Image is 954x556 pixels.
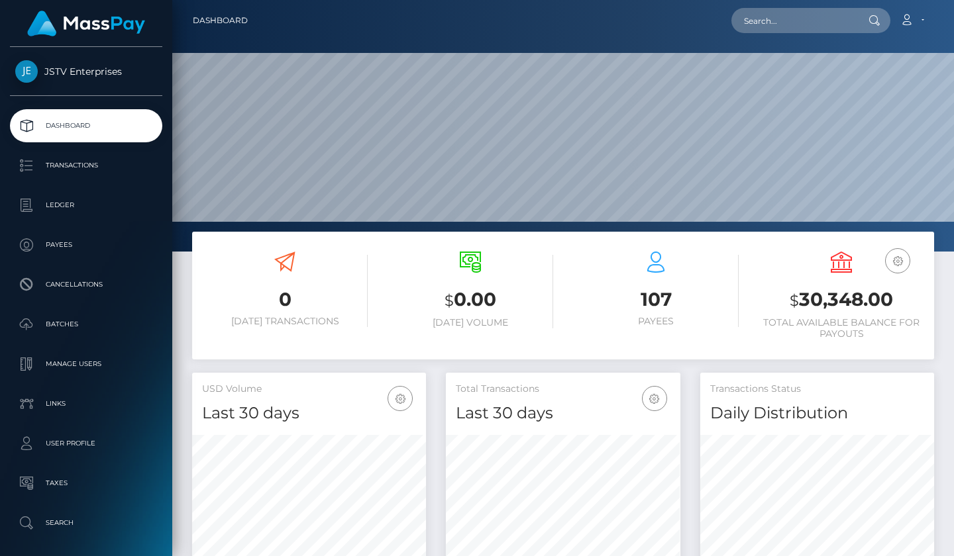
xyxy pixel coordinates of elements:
[15,394,157,414] p: Links
[15,473,157,493] p: Taxes
[10,189,162,222] a: Ledger
[759,287,924,314] h3: 30,348.00
[759,317,924,340] h6: Total Available Balance for Payouts
[10,66,162,77] span: JSTV Enterprises
[10,427,162,460] a: User Profile
[10,268,162,301] a: Cancellations
[15,60,38,83] img: JSTV Enterprises
[790,291,799,310] small: $
[10,387,162,420] a: Links
[202,383,416,396] h5: USD Volume
[10,347,162,381] a: Manage Users
[15,513,157,533] p: Search
[15,354,157,374] p: Manage Users
[10,228,162,261] a: Payees
[710,383,924,396] h5: Transactions Status
[15,156,157,175] p: Transactions
[15,314,157,334] p: Batches
[202,316,368,327] h6: [DATE] Transactions
[15,434,157,453] p: User Profile
[15,275,157,295] p: Cancellations
[573,316,739,327] h6: Payees
[15,116,157,136] p: Dashboard
[10,149,162,182] a: Transactions
[202,287,368,312] h3: 0
[456,402,670,425] h4: Last 30 days
[193,7,248,34] a: Dashboard
[456,383,670,396] h5: Total Transactions
[202,402,416,425] h4: Last 30 days
[15,195,157,215] p: Ledger
[388,287,553,314] h3: 0.00
[710,402,924,425] h4: Daily Distribution
[10,467,162,500] a: Taxes
[15,235,157,255] p: Payees
[27,11,145,36] img: MassPay Logo
[445,291,454,310] small: $
[10,506,162,539] a: Search
[731,8,856,33] input: Search...
[10,109,162,142] a: Dashboard
[388,317,553,328] h6: [DATE] Volume
[573,287,739,312] h3: 107
[10,308,162,341] a: Batches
